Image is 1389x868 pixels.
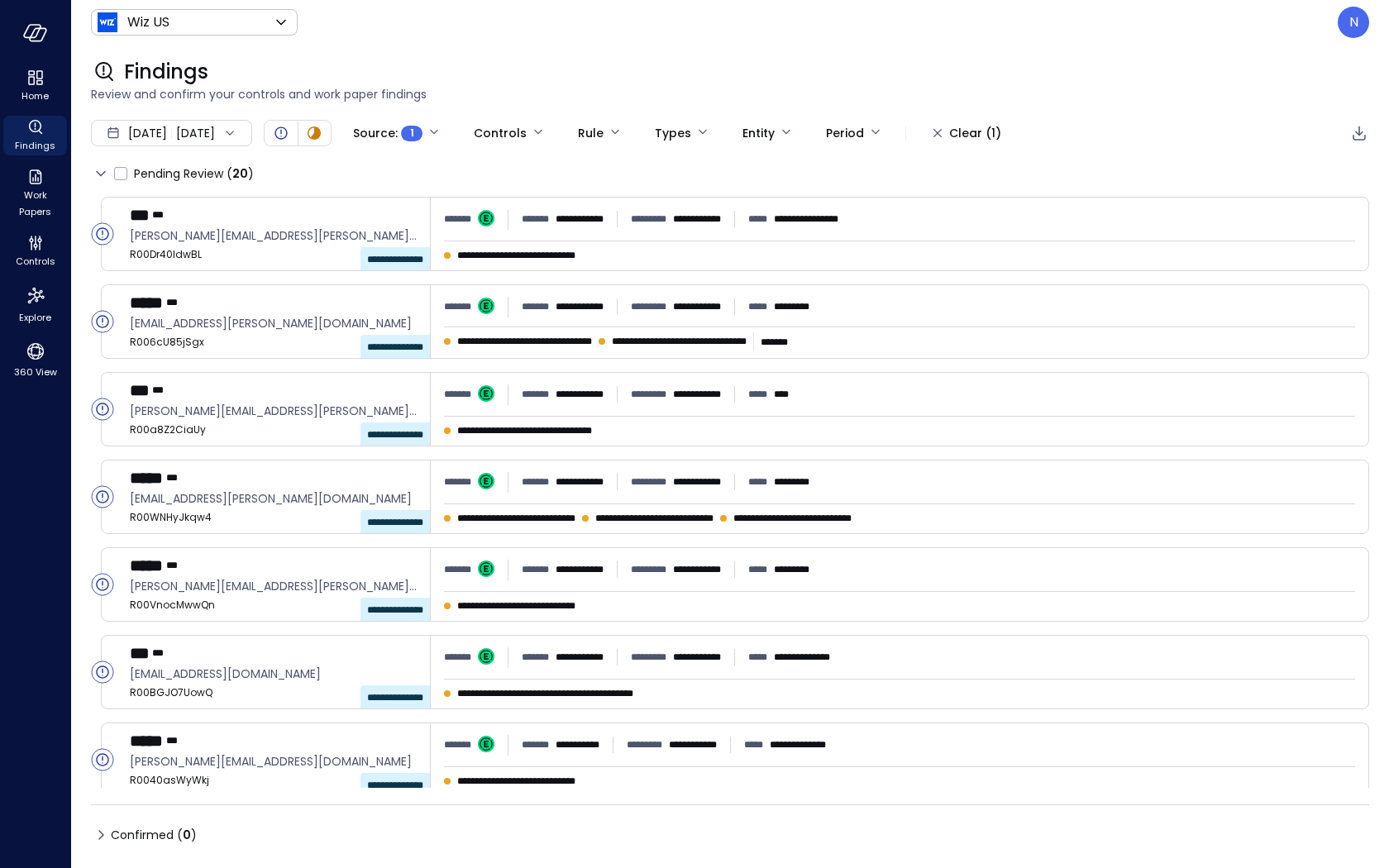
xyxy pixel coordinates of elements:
span: Home [21,88,49,104]
span: R00Dr40ldwBL [130,246,417,263]
span: josh.wolfer@wiz.io [130,577,417,595]
span: 1 [410,125,414,141]
div: Open [91,485,114,508]
span: R00BGJO7UowQ [130,684,417,701]
p: Wiz US [127,12,169,32]
span: Findings [15,137,55,154]
div: ( ) [227,165,254,183]
div: Work Papers [3,165,67,222]
div: Home [3,66,67,106]
div: Open [91,310,114,333]
div: Export to CSV [1349,123,1369,144]
span: Explore [19,309,51,326]
div: Findings [3,116,67,155]
span: Review and confirm your controls and work paper findings [91,85,1369,103]
div: Clear (1) [949,123,1001,144]
div: Open [91,748,114,771]
span: 360 View [14,364,57,380]
span: sarah.serrin@wiz.io [130,227,417,245]
span: R00WNHyJkqw4 [130,509,417,526]
div: Open [271,123,291,143]
span: R00a8Z2CiaUy [130,422,417,438]
span: R00VnocMwwQn [130,597,417,613]
span: Work Papers [10,187,60,220]
span: lindsey.gordon@wiz.io [130,402,417,420]
span: R0040asWyWkj [130,772,417,789]
span: carlton.walker@wiz.io [130,489,417,508]
div: Period [826,119,864,147]
p: N [1349,12,1358,32]
div: ( ) [177,826,197,844]
div: Controls [3,231,67,271]
span: nathan.yankala@wiz.io [130,752,417,770]
div: Rule [578,119,604,147]
div: In Progress [304,123,324,143]
span: 20 [232,165,248,182]
div: Open [91,573,114,596]
div: Entity [742,119,775,147]
div: Open [91,398,114,421]
div: 360 View [3,337,67,382]
div: Open [91,661,114,684]
span: effrons@gmail.com [130,665,417,683]
span: R006cU85jSgx [130,334,417,351]
div: Open [91,222,114,246]
span: 0 [183,827,191,843]
div: Source : [353,119,422,147]
div: Noy Vadai [1338,7,1369,38]
button: Clear (1) [919,119,1014,147]
span: Pending Review [134,160,254,187]
span: [DATE] [128,124,167,142]
div: Explore [3,281,67,327]
span: weston.gaskill@wiz.io [130,314,417,332]
span: Findings [124,59,208,85]
div: Controls [474,119,527,147]
span: Controls [16,253,55,269]
span: Confirmed [111,822,197,848]
img: Icon [98,12,117,32]
div: Types [655,119,691,147]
